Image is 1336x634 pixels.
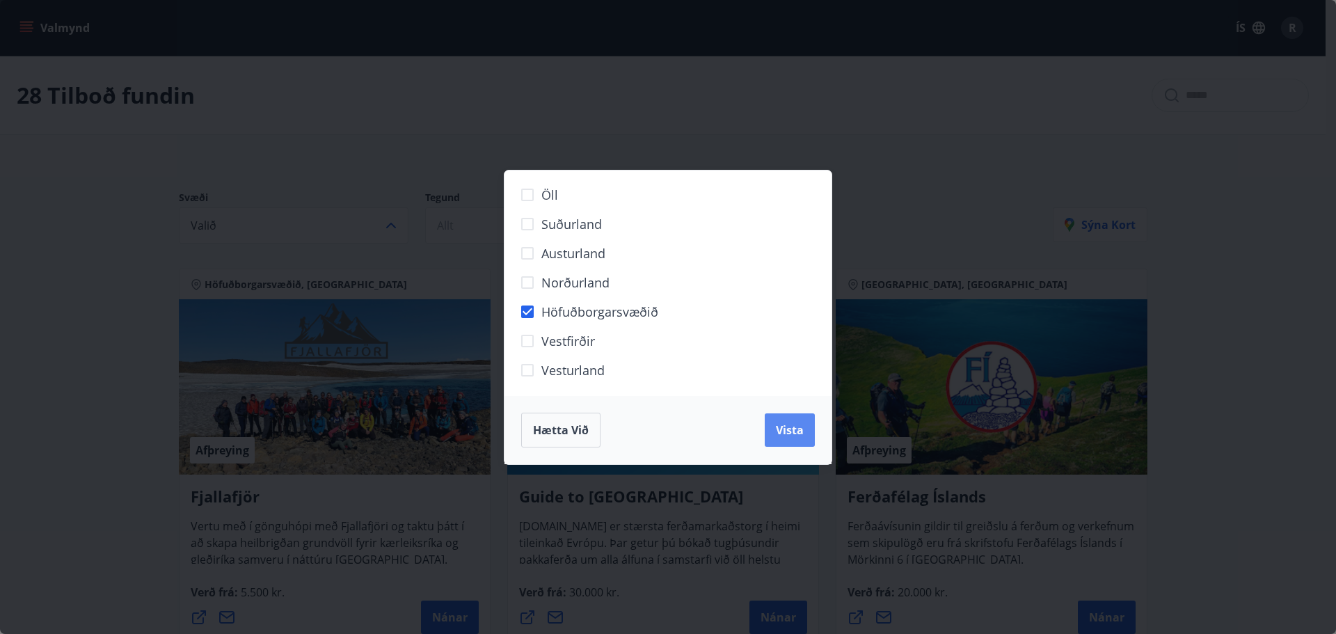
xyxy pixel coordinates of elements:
span: Höfuðborgarsvæðið [541,303,658,321]
span: Vestfirðir [541,332,595,350]
span: Vesturland [541,361,605,379]
span: Öll [541,186,558,204]
span: Norðurland [541,274,610,292]
span: Vista [776,422,804,438]
span: Suðurland [541,215,602,233]
button: Vista [765,413,815,447]
button: Hætta við [521,413,601,447]
span: Austurland [541,244,605,262]
span: Hætta við [533,422,589,438]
